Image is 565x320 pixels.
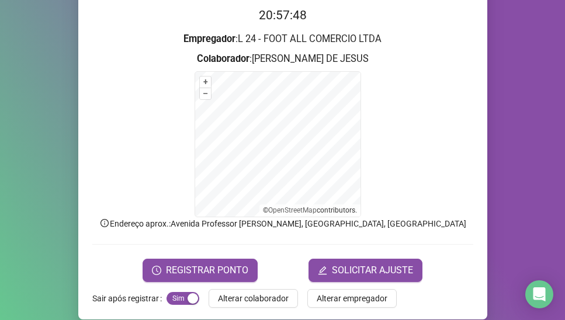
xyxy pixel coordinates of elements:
[259,8,307,22] time: 20:57:48
[307,289,397,308] button: Alterar empregador
[525,280,553,308] div: Open Intercom Messenger
[209,289,298,308] button: Alterar colaborador
[152,266,161,275] span: clock-circle
[92,32,473,47] h3: : L 24 - FOOT ALL COMERCIO LTDA
[92,289,167,308] label: Sair após registrar
[332,263,413,277] span: SOLICITAR AJUSTE
[143,259,258,282] button: REGISTRAR PONTO
[318,266,327,275] span: edit
[268,206,317,214] a: OpenStreetMap
[200,76,211,88] button: +
[309,259,422,282] button: editSOLICITAR AJUSTE
[200,88,211,99] button: –
[99,218,110,228] span: info-circle
[166,263,248,277] span: REGISTRAR PONTO
[317,292,387,305] span: Alterar empregador
[183,33,235,44] strong: Empregador
[218,292,289,305] span: Alterar colaborador
[92,51,473,67] h3: : [PERSON_NAME] DE JESUS
[197,53,249,64] strong: Colaborador
[92,217,473,230] p: Endereço aprox. : Avenida Professor [PERSON_NAME], [GEOGRAPHIC_DATA], [GEOGRAPHIC_DATA]
[263,206,357,214] li: © contributors.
